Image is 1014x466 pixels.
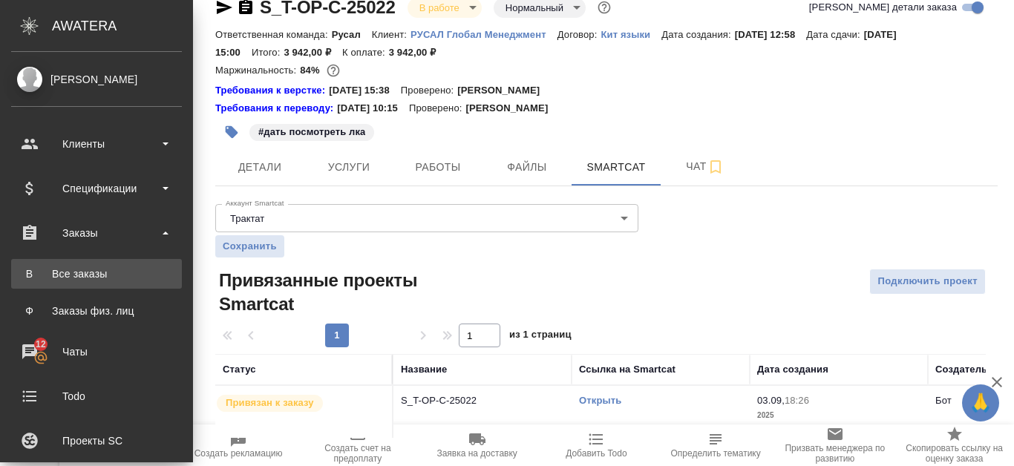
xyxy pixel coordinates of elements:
[194,448,283,459] span: Создать рекламацию
[226,212,269,225] button: Трактат
[661,29,734,40] p: Дата создания:
[215,101,337,116] div: Нажми, чтобы открыть папку с инструкцией
[707,158,724,176] svg: Подписаться
[389,47,448,58] p: 3 942,00 ₽
[501,1,568,14] button: Нормальный
[579,362,676,377] div: Ссылка на Smartcat
[313,158,385,177] span: Услуги
[457,83,551,98] p: [PERSON_NAME]
[215,83,329,98] a: Требования к верстке:
[935,362,987,377] div: Создатель
[968,387,993,419] span: 🙏
[226,396,314,410] p: Привязан к заказу
[258,125,365,140] p: #дать посмотреть лка
[215,101,337,116] a: Требования к переводу:
[410,27,557,40] a: РУСАЛ Глобал Менеджмент
[342,47,389,58] p: К оплате:
[329,83,401,98] p: [DATE] 15:38
[757,362,828,377] div: Дата создания
[776,424,895,466] button: Призвать менеджера по развитию
[557,29,601,40] p: Договор:
[11,296,182,326] a: ФЗаказы физ. лиц
[223,239,277,254] span: Сохранить
[757,395,785,406] p: 03.09,
[580,158,652,177] span: Smartcat
[601,27,661,40] a: Кит языки
[300,65,323,76] p: 84%
[324,61,343,80] button: 539.60 RUB;
[224,158,295,177] span: Детали
[509,326,572,347] span: из 1 страниц
[757,408,920,423] p: 2025
[11,71,182,88] div: [PERSON_NAME]
[670,448,760,459] span: Определить тематику
[566,448,627,459] span: Добавить Todo
[215,29,332,40] p: Ответственная команда:
[11,259,182,289] a: ВВсе заказы
[415,1,464,14] button: В работе
[401,393,564,408] p: S_T-OP-C-25022
[372,29,410,40] p: Клиент:
[491,158,563,177] span: Файлы
[436,448,517,459] span: Заявка на доставку
[537,424,656,466] button: Добавить Todo
[215,83,329,98] div: Нажми, чтобы открыть папку с инструкцией
[785,395,809,406] p: 18:26
[401,362,447,377] div: Название
[402,158,474,177] span: Работы
[27,337,55,352] span: 12
[215,116,248,148] button: Добавить тэг
[284,47,342,58] p: 3 942,00 ₽
[11,177,182,200] div: Спецификации
[332,29,372,40] p: Русал
[4,422,189,459] a: Проекты SC
[4,333,189,370] a: 12Чаты
[410,29,557,40] p: РУСАЛ Глобал Менеджмент
[417,424,537,466] button: Заявка на доставку
[806,29,863,40] p: Дата сдачи:
[215,269,476,316] span: Привязанные проекты Smartcat
[337,101,409,116] p: [DATE] 10:15
[785,443,886,464] span: Призвать менеджера по развитию
[409,101,466,116] p: Проверено:
[903,443,1005,464] span: Скопировать ссылку на оценку заказа
[465,101,559,116] p: [PERSON_NAME]
[307,443,409,464] span: Создать счет на предоплату
[252,47,284,58] p: Итого:
[11,222,182,244] div: Заказы
[223,362,256,377] div: Статус
[215,235,284,257] button: Сохранить
[11,341,182,363] div: Чаты
[298,424,418,466] button: Создать счет на предоплату
[579,395,621,406] a: Открыть
[19,303,174,318] div: Заказы физ. лиц
[19,266,174,281] div: Все заказы
[656,424,776,466] button: Определить тематику
[11,430,182,452] div: Проекты SC
[670,157,741,176] span: Чат
[215,204,638,232] div: Трактат
[11,133,182,155] div: Клиенты
[401,83,458,98] p: Проверено:
[4,378,189,415] a: Todo
[962,384,999,421] button: 🙏
[11,385,182,407] div: Todo
[894,424,1014,466] button: Скопировать ссылку на оценку заказа
[735,29,807,40] p: [DATE] 12:58
[215,65,300,76] p: Маржинальность:
[52,11,193,41] div: AWATERA
[935,395,952,406] p: Бот
[179,424,298,466] button: Создать рекламацию
[877,273,978,290] span: Подключить проект
[601,29,661,40] p: Кит языки
[869,269,986,295] button: Подключить проект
